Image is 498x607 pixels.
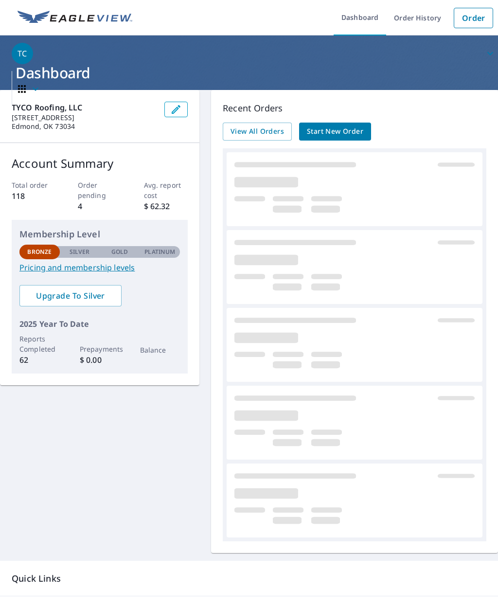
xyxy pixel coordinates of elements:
p: Gold [111,248,128,256]
p: Prepayments [80,344,120,354]
a: Upgrade To Silver [19,285,122,306]
p: Balance [140,345,180,355]
p: Total order [12,180,56,190]
p: 4 [78,200,122,212]
h1: Dashboard [12,63,486,83]
a: Start New Order [299,123,371,141]
p: $ 62.32 [144,200,188,212]
p: Reports Completed [19,334,60,354]
p: Bronze [27,248,52,256]
p: 2025 Year To Date [19,318,180,330]
p: 118 [12,190,56,202]
a: Order [454,8,493,28]
span: Start New Order [307,125,363,138]
p: Account Summary [12,155,188,172]
p: Order pending [78,180,122,200]
p: [STREET_ADDRESS] [12,113,157,122]
p: Membership Level [19,228,180,241]
p: Silver [70,248,90,256]
button: TC [12,36,498,71]
p: TYCO Roofing, LLC [12,102,157,113]
p: Avg. report cost [144,180,188,200]
div: TC [12,43,33,64]
span: Upgrade To Silver [27,290,114,301]
a: View All Orders [223,123,292,141]
p: Recent Orders [223,102,486,115]
span: View All Orders [231,125,284,138]
p: $ 0.00 [80,354,120,366]
p: Platinum [144,248,175,256]
p: Edmond, OK 73034 [12,122,157,131]
p: Quick Links [12,572,486,585]
p: 62 [19,354,60,366]
img: EV Logo [18,11,132,25]
a: Pricing and membership levels [19,262,180,273]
